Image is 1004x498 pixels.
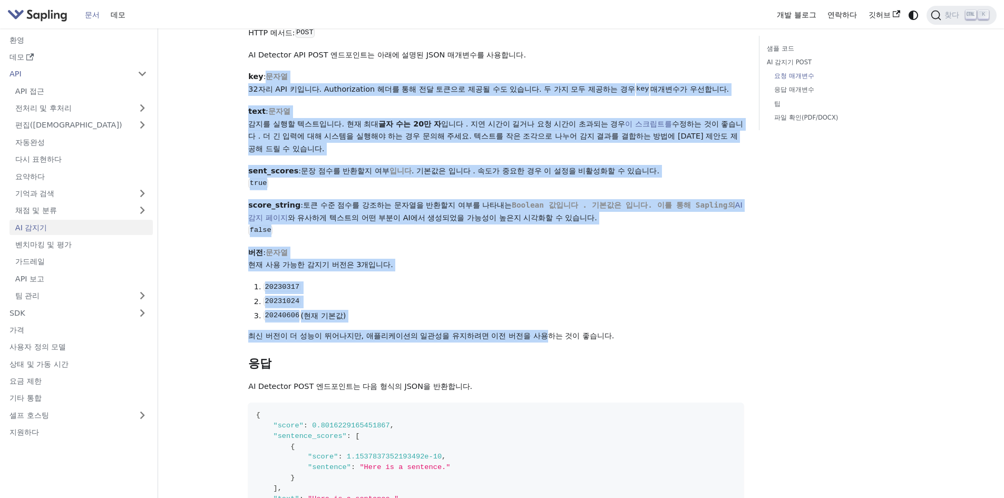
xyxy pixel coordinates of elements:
span: { [256,411,260,419]
font: API [9,70,22,78]
font: 자동완성 [15,138,45,147]
font: 상태 및 가동 시간 [9,360,69,368]
font: 응답 [248,357,271,370]
font: 문자열 [268,107,290,115]
span: } [290,474,295,482]
button: 사이드바 카테고리 'SDK' 확장 [132,305,153,320]
font: 개발 블로그 [777,11,816,19]
code: 20240606 [264,310,300,321]
span: 0.8016229165451867 [312,422,390,429]
font: 연락하다 [827,11,857,19]
font: SDK [9,309,25,317]
a: 깃허브 [863,7,905,23]
a: 자동완성 [9,134,153,150]
font: AI Detector POST 엔드포인트는 다음 형식의 JSON을 반환합니다. [248,382,472,390]
a: AI 감지기 POST [767,57,910,67]
font: 토큰 수준 점수를 강조하는 문자열을 반환할지 여부를 나타내는 [303,201,512,209]
a: 기타 통합 [4,390,153,406]
a: 가드레일 [9,254,153,269]
a: 채점 및 분류 [9,203,153,218]
font: 기억과 검색 [15,189,55,198]
a: AI 감지기 [9,220,153,235]
font: 문자열 [266,248,288,257]
font: AI 감지기 [15,223,47,232]
font: : [266,107,268,115]
code: 20231024 [264,296,300,307]
font: 문서 [85,11,100,19]
a: 이 스크립트를 [625,120,672,128]
font: 깃허브 [869,11,891,19]
font: 최신 버전이 더 성능이 뛰어나지만, 애플리케이션의 일관성을 유지하려면 이전 버전을 사용하는 것이 좋습니다. [248,331,614,340]
a: 샘플 코드 [767,44,910,54]
code: key [635,84,650,94]
span: [ [355,432,359,440]
code: false [248,225,272,236]
kbd: K [978,10,989,19]
a: API 보고 [9,271,153,286]
span: 1.1537837352193492e-10 [347,453,442,461]
button: 검색(Command+K) [927,6,997,25]
a: 파일 확인(PDF/DOCX) [774,113,906,123]
font: 전처리 및 후처리 [15,104,72,112]
a: 연락하다 [822,7,863,23]
a: 요청 매개변수 [774,71,906,81]
span: , [442,453,446,461]
font: AI 감지기 POST [767,58,812,66]
font: : [298,167,301,175]
font: 파일 확인(PDF/DOCX) [774,114,838,121]
font: 입니다 [389,167,412,175]
code: 20230317 [264,282,300,292]
a: 데모 [4,50,153,65]
font: 편집([DEMOGRAPHIC_DATA]) [15,121,122,129]
font: 매개변수가 우선합니다. [650,85,729,93]
font: 가드레일 [15,257,45,266]
span: "score" [308,453,338,461]
font: 환영 [9,36,24,44]
font: . 기본값은 입니다 . 속도가 중요한 경우 이 설정을 비활성화할 수 있습니다. [412,167,659,175]
font: . [594,213,597,222]
a: 벤치마킹 및 평가 [9,237,153,252]
font: AI Detector API POST 엔드포인트는 아래에 설명된 JSON 매개변수를 사용합니다. [248,51,526,59]
font: : [263,248,266,257]
button: 사이드바 카테고리 'API' 접기 [132,66,153,82]
span: : [347,432,351,440]
font: 요금 제한 [9,377,42,385]
a: 요약하다 [9,169,153,184]
code: true [248,178,268,189]
span: "sentence" [308,463,351,471]
font: HTTP 메서드: [248,28,295,37]
a: Sapling.ai [7,7,71,23]
font: API 보고 [15,275,44,283]
font: (현재 기본값) [301,311,346,320]
span: , [390,422,394,429]
a: 개발 블로그 [771,7,822,23]
font: : [264,72,266,81]
a: API 접근 [9,83,153,99]
font: API 접근 [15,87,44,95]
font: 샘플 코드 [767,45,794,52]
code: POST [295,27,315,38]
font: score_string [248,201,300,209]
font: 요약하다 [15,172,45,181]
a: SDK [4,305,132,320]
font: 버전 [248,248,263,257]
a: 전처리 및 후처리 [9,101,153,116]
img: Sapling.ai [7,7,67,23]
font: 현재 사용 가능한 감지기 버전은 3개입니다. [248,260,393,269]
a: 다시 표현하다 [9,152,153,167]
span: : [351,463,355,471]
font: 찾다 [944,11,959,19]
font: Boolean 값입니다 . 기본값은 입니다. 이를 통해 Sapling의 [512,201,735,209]
a: 문서 [79,7,105,23]
font: 감지를 실행할 텍스트입니다. 현재 최대 [248,120,378,128]
font: 문장 점수를 반환할지 여부 [301,167,389,175]
a: 사용자 정의 모델 [4,339,153,355]
span: "Here is a sentence." [359,463,450,471]
a: 환영 [4,32,153,47]
font: 팁 [774,100,781,108]
font: 응답 매개변수 [774,86,814,93]
font: : [300,201,303,209]
span: "sentence_scores" [273,432,346,440]
span: : [304,422,308,429]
